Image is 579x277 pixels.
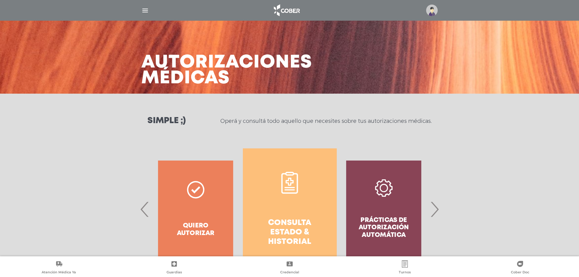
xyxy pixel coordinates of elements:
img: profile-placeholder.svg [426,5,438,16]
p: Operá y consultá todo aquello que necesites sobre tus autorizaciones médicas. [220,117,432,125]
h3: Simple ;) [147,117,186,125]
a: Consulta estado & historial [243,148,337,270]
span: Credencial [280,270,299,275]
a: Cober Doc [463,260,578,276]
img: logo_cober_home-white.png [271,3,302,18]
span: Next [429,193,440,226]
a: Turnos [347,260,462,276]
img: Cober_menu-lines-white.svg [141,7,149,14]
a: Credencial [232,260,347,276]
span: Previous [139,193,151,226]
span: Turnos [399,270,411,275]
span: Cober Doc [511,270,529,275]
span: Atención Médica Ya [42,270,76,275]
h4: Consulta estado & historial [254,218,326,247]
h3: Autorizaciones médicas [141,55,312,86]
a: Guardias [116,260,232,276]
span: Guardias [167,270,182,275]
a: Atención Médica Ya [1,260,116,276]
